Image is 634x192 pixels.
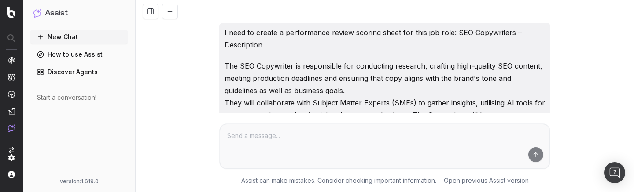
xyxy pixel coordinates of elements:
[8,91,15,98] img: Activation
[444,176,529,185] a: Open previous Assist version
[33,7,125,19] button: Assist
[8,73,15,81] img: Intelligence
[8,171,15,178] img: My account
[30,47,128,62] a: How to use Assist
[33,178,125,185] div: version: 1.619.0
[37,93,121,102] div: Start a conversation!
[9,147,14,153] img: Switch project
[30,30,128,44] button: New Chat
[604,162,625,183] div: Open Intercom Messenger
[241,176,436,185] p: Assist can make mistakes. Consider checking important information.
[8,124,15,132] img: Assist
[45,7,68,19] h1: Assist
[33,9,41,17] img: Assist
[8,154,15,161] img: Setting
[8,108,15,115] img: Studio
[7,7,15,18] img: Botify logo
[30,65,128,79] a: Discover Agents
[225,26,545,51] p: I need to create a performance review scoring sheet for this job role: SEO Copywriters – Description
[8,57,15,64] img: Analytics
[225,60,545,146] p: The SEO Copywriter is responsible for conducting research, crafting high-quality SEO content, mee...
